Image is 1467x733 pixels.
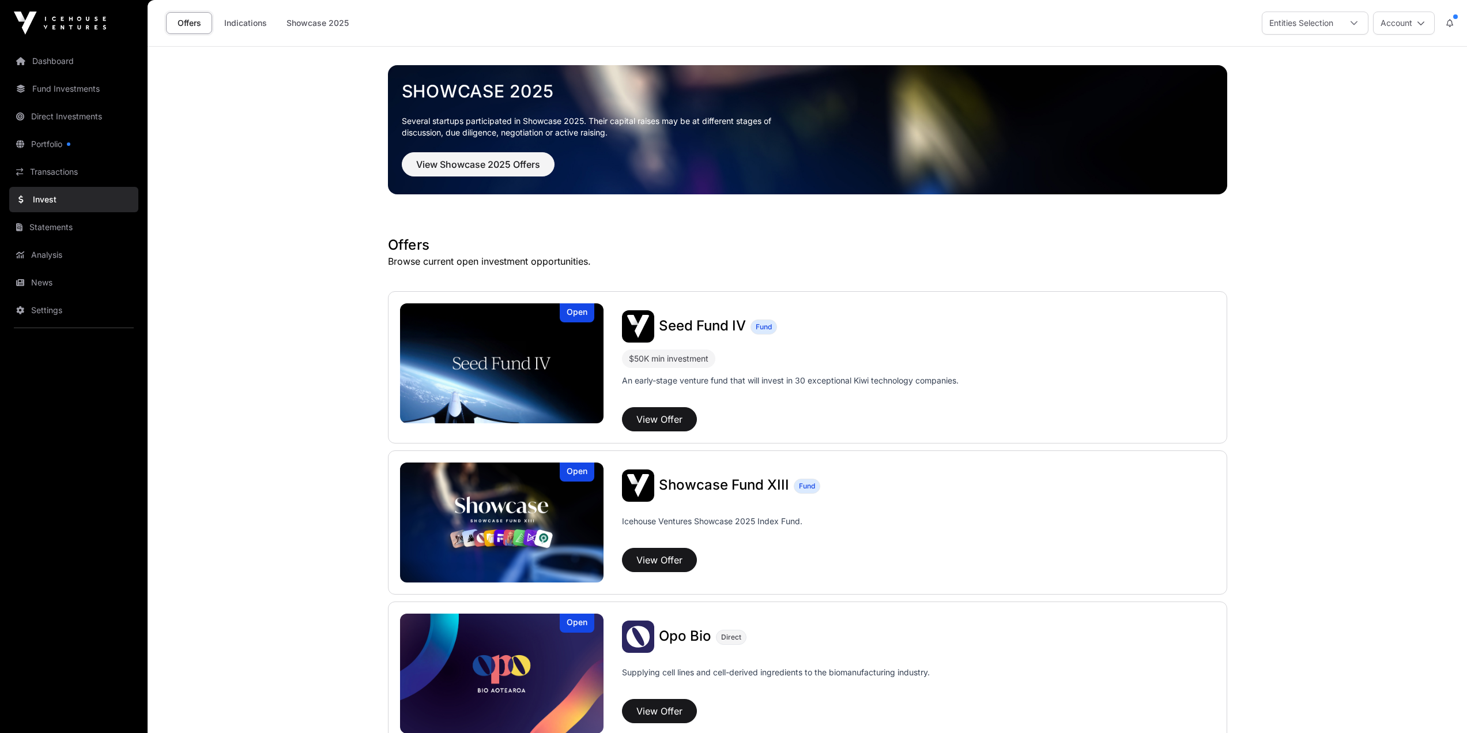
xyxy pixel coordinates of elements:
div: $50K min investment [622,349,715,368]
div: Open [560,614,594,633]
img: Showcase 2025 [388,65,1227,194]
div: Open [560,463,594,482]
a: Seed Fund IVOpen [400,303,604,423]
button: View Showcase 2025 Offers [402,152,555,176]
a: Statements [9,215,138,240]
a: Portfolio [9,131,138,157]
img: Showcase Fund XIII [622,469,654,502]
a: Seed Fund IV [659,319,746,334]
a: Opo Bio [659,629,711,644]
button: View Offer [622,548,697,572]
span: Fund [756,322,772,332]
img: Seed Fund IV [400,303,604,423]
a: Transactions [9,159,138,185]
span: Showcase Fund XIII [659,476,789,493]
a: Indications [217,12,274,34]
a: Showcase 2025 [402,81,1213,102]
a: Settings [9,298,138,323]
span: Fund [799,482,815,491]
div: $50K min investment [629,352,708,366]
a: Fund Investments [9,76,138,102]
a: Analysis [9,242,138,268]
h1: Offers [388,236,1227,254]
p: Several startups participated in Showcase 2025. Their capital raises may be at different stages o... [402,115,789,138]
a: Showcase Fund XIIIOpen [400,463,604,582]
span: Opo Bio [659,627,711,644]
iframe: Chat Widget [1409,678,1467,733]
a: Invest [9,187,138,212]
img: Opo Bio [622,621,654,653]
p: Supplying cell lines and cell-derived ingredients to the biomanufacturing industry. [622,667,930,678]
a: Direct Investments [9,104,138,129]
p: Browse current open investment opportunities. [388,254,1227,268]
span: Direct [721,633,741,642]
button: View Offer [622,407,697,431]
span: Seed Fund IV [659,317,746,334]
img: Showcase Fund XIII [400,463,604,582]
a: Showcase 2025 [279,12,356,34]
button: Account [1373,12,1435,35]
p: An early-stage venture fund that will invest in 30 exceptional Kiwi technology companies. [622,375,959,386]
a: Showcase Fund XIII [659,478,789,493]
a: Dashboard [9,48,138,74]
div: Entities Selection [1262,12,1340,34]
button: View Offer [622,699,697,723]
img: Seed Fund IV [622,310,654,343]
p: Icehouse Ventures Showcase 2025 Index Fund. [622,516,802,527]
span: View Showcase 2025 Offers [416,157,540,171]
a: Offers [166,12,212,34]
div: Open [560,303,594,322]
img: Icehouse Ventures Logo [14,12,106,35]
a: View Showcase 2025 Offers [402,164,555,175]
a: News [9,270,138,295]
